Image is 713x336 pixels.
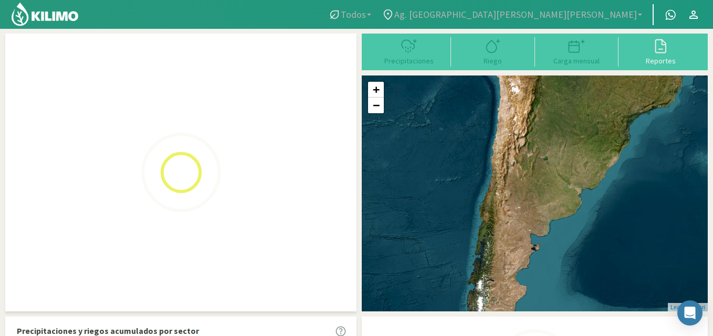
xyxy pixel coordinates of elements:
div: | © [668,303,708,312]
div: Reportes [622,57,699,64]
img: Kilimo [11,2,79,27]
img: Loading... [129,120,234,225]
div: Carga mensual [538,57,616,64]
a: Zoom in [368,82,384,97]
a: Leaflet [670,304,688,310]
button: Precipitaciones [367,37,451,65]
div: Open Intercom Messenger [677,300,702,326]
span: Todos [341,9,366,20]
button: Riego [451,37,535,65]
button: Reportes [618,37,702,65]
div: Riego [454,57,532,64]
div: Precipitaciones [370,57,448,64]
span: Ag. [GEOGRAPHIC_DATA][PERSON_NAME][PERSON_NAME] [394,9,637,20]
button: Carga mensual [535,37,619,65]
a: Zoom out [368,97,384,113]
